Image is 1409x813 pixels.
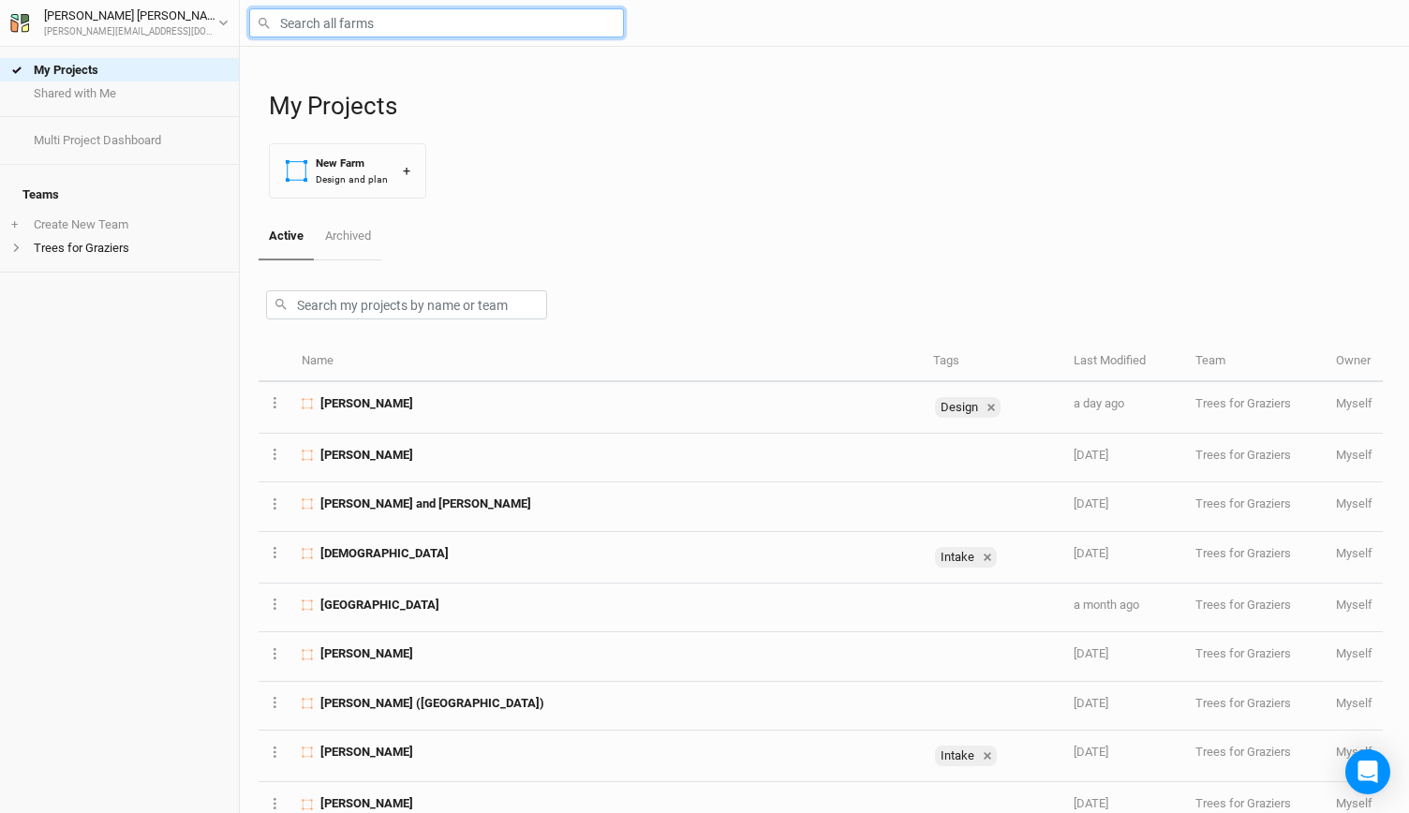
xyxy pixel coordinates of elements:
[320,545,449,562] span: Bethel Church
[320,795,413,812] span: Raymond Petersheim
[1074,646,1108,660] span: Aug 11, 2025 2:10 PM
[1063,342,1185,382] th: Last Modified
[1336,745,1372,759] span: harrison@treesforgraziers.com
[1074,696,1108,710] span: Aug 11, 2025 9:33 AM
[1074,448,1108,462] span: Oct 1, 2025 2:12 PM
[1074,598,1139,612] span: Aug 28, 2025 10:00 AM
[269,143,426,199] button: New FarmDesign and plan+
[291,342,923,382] th: Name
[1185,731,1326,782] td: Trees for Graziers
[1345,749,1390,794] div: Open Intercom Messenger
[11,176,228,214] h4: Teams
[1185,532,1326,584] td: Trees for Graziers
[1185,342,1326,382] th: Team
[1074,546,1108,560] span: Sep 16, 2025 3:36 PM
[1326,342,1383,382] th: Owner
[44,7,218,25] div: [PERSON_NAME] [PERSON_NAME]
[1336,448,1372,462] span: harrison@treesforgraziers.com
[320,744,413,761] span: Samuel Lapp Jr
[314,214,380,259] a: Archived
[320,597,439,613] span: Friends Falls Creek Farm
[935,547,978,568] div: Intake
[1185,584,1326,632] td: Trees for Graziers
[320,395,413,412] span: Matt Bomgardner
[1336,646,1372,660] span: harrison@treesforgraziers.com
[266,290,547,319] input: Search my projects by name or team
[1185,482,1326,531] td: Trees for Graziers
[316,172,388,186] div: Design and plan
[1336,598,1372,612] span: harrison@treesforgraziers.com
[316,155,388,171] div: New Farm
[320,495,531,512] span: Diana and John Waring
[935,746,997,766] div: Intake
[1336,696,1372,710] span: harrison@treesforgraziers.com
[1185,382,1326,434] td: Trees for Graziers
[1074,496,1108,510] span: Sep 30, 2025 9:56 AM
[249,8,624,37] input: Search all farms
[935,397,982,418] div: Design
[935,547,997,568] div: Intake
[1336,396,1372,410] span: harrison@treesforgraziers.com
[11,217,18,232] span: +
[935,746,978,766] div: Intake
[320,645,413,662] span: Liz Allora
[1185,632,1326,681] td: Trees for Graziers
[1336,796,1372,810] span: harrison@treesforgraziers.com
[259,214,314,260] a: Active
[320,447,413,464] span: Neil Hertzler
[935,397,1001,418] div: Design
[1336,546,1372,560] span: harrison@treesforgraziers.com
[1336,496,1372,510] span: harrison@treesforgraziers.com
[44,25,218,39] div: [PERSON_NAME][EMAIL_ADDRESS][DOMAIN_NAME]
[320,695,544,712] span: David Lair (Meadow Haven Farm)
[1074,745,1108,759] span: Aug 4, 2025 3:01 PM
[1185,434,1326,482] td: Trees for Graziers
[1185,682,1326,731] td: Trees for Graziers
[9,6,230,39] button: [PERSON_NAME] [PERSON_NAME][PERSON_NAME][EMAIL_ADDRESS][DOMAIN_NAME]
[269,92,1390,121] h1: My Projects
[1074,396,1124,410] span: Oct 7, 2025 12:59 PM
[923,342,1063,382] th: Tags
[1074,796,1108,810] span: Jul 11, 2025 11:51 AM
[403,161,410,181] div: +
